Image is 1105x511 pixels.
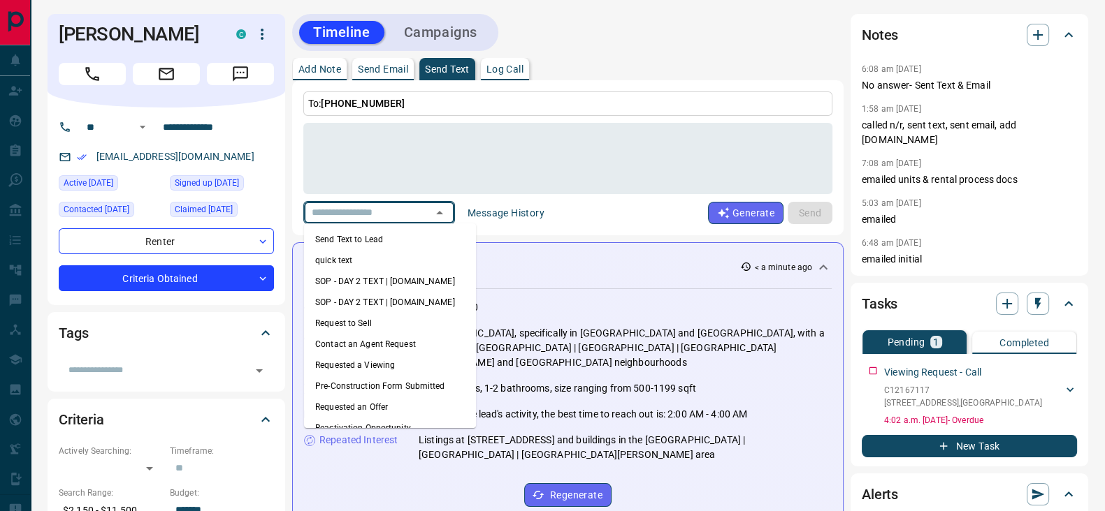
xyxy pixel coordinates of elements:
[419,407,747,422] p: Based on the lead's activity, the best time to reach out is: 2:00 AM - 4:00 AM
[884,384,1042,397] p: C12167117
[419,433,832,462] p: Listings at [STREET_ADDRESS] and buildings in the [GEOGRAPHIC_DATA] | [GEOGRAPHIC_DATA] | [GEOGRA...
[884,414,1077,427] p: 4:02 a.m. [DATE] - Overdue
[862,64,921,74] p: 6:08 am [DATE]
[59,316,274,350] div: Tags
[133,63,200,85] span: Email
[708,202,783,224] button: Generate
[486,64,523,74] p: Log Call
[170,445,274,457] p: Timeframe:
[862,238,921,248] p: 6:48 am [DATE]
[862,483,898,505] h2: Alerts
[862,292,897,315] h2: Tasks
[887,337,925,347] p: Pending
[303,91,832,116] p: To:
[933,337,939,347] p: 1
[59,23,215,45] h1: [PERSON_NAME]
[884,381,1077,412] div: C12167117[STREET_ADDRESS],[GEOGRAPHIC_DATA]
[170,175,274,195] div: Fri Jan 11 2019
[862,24,898,46] h2: Notes
[862,104,921,114] p: 1:58 am [DATE]
[298,64,341,74] p: Add Note
[862,252,1077,267] p: emailed initial
[77,152,87,162] svg: Email Verified
[862,158,921,168] p: 7:08 am [DATE]
[170,202,274,221] div: Tue Oct 04 2022
[304,271,476,292] li: SOP - DAY 2 TEXT | [DOMAIN_NAME]
[419,326,832,370] p: [GEOGRAPHIC_DATA], specifically in [GEOGRAPHIC_DATA] and [GEOGRAPHIC_DATA], with a focus on the [...
[64,176,113,190] span: Active [DATE]
[304,313,476,334] li: Request to Sell
[319,433,398,447] p: Repeated Interest
[236,29,246,39] div: condos.ca
[430,203,449,223] button: Close
[304,254,832,280] div: Activity Summary< a minute ago
[304,292,476,313] li: SOP - DAY 2 TEXT | [DOMAIN_NAME]
[425,64,470,74] p: Send Text
[862,435,1077,457] button: New Task
[59,202,163,221] div: Wed May 21 2025
[524,483,612,507] button: Regenerate
[304,334,476,355] li: Contact an Agent Request
[299,21,384,44] button: Timeline
[862,212,1077,227] p: emailed
[358,64,408,74] p: Send Email
[64,202,129,216] span: Contacted [DATE]
[862,198,921,208] p: 5:03 am [DATE]
[419,381,696,396] p: 1-2 bedrooms, 1-2 bathrooms, size ranging from 500-1199 sqft
[862,287,1077,320] div: Tasks
[59,63,126,85] span: Call
[304,250,476,271] li: quick text
[59,265,274,291] div: Criteria Obtained
[59,445,163,457] p: Actively Searching:
[59,322,88,344] h2: Tags
[459,202,553,224] button: Message History
[304,417,476,438] li: Reactivation Opportunity
[59,408,104,431] h2: Criteria
[175,202,233,216] span: Claimed [DATE]
[59,175,163,195] div: Sat Jul 26 2025
[862,477,1077,511] div: Alerts
[304,376,476,397] li: Pre-Construction Form Submitted
[304,229,476,250] li: Send Text to Lead
[304,355,476,376] li: Requested a Viewing
[862,172,1077,187] p: emailed units & rental process docs
[207,63,274,85] span: Message
[884,365,981,380] p: Viewing Request - Call
[59,487,163,499] p: Search Range:
[59,228,274,254] div: Renter
[862,78,1077,93] p: No answer- Sent Text & Email
[304,397,476,417] li: Requested an Offer
[884,397,1042,409] p: [STREET_ADDRESS] , [GEOGRAPHIC_DATA]
[862,18,1077,52] div: Notes
[134,119,151,135] button: Open
[170,487,274,499] p: Budget:
[96,151,254,162] a: [EMAIL_ADDRESS][DOMAIN_NAME]
[250,361,269,380] button: Open
[862,118,1077,147] p: called n/r, sent text, sent email, add [DOMAIN_NAME]
[999,338,1049,348] p: Completed
[321,98,405,109] span: [PHONE_NUMBER]
[754,261,812,274] p: < a minute ago
[175,176,239,190] span: Signed up [DATE]
[390,21,491,44] button: Campaigns
[59,403,274,436] div: Criteria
